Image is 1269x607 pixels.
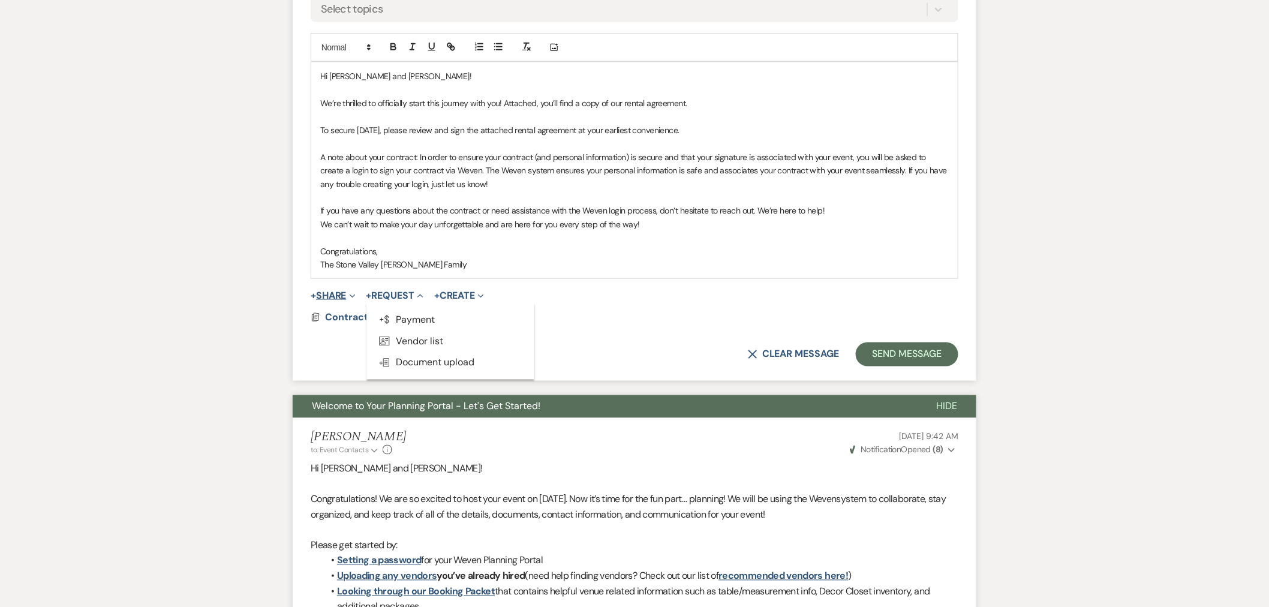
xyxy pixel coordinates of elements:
[900,431,958,442] span: [DATE] 9:42 AM
[320,204,949,217] p: If you have any questions about the contract or need assistance with the Weven login process, don...
[311,445,380,456] button: to: Event Contacts
[320,245,949,258] p: Congratulations,
[856,342,958,366] button: Send Message
[337,554,421,567] a: Setting a password
[311,430,406,445] h5: [PERSON_NAME]
[337,585,495,598] a: Looking through our Booking Packet
[850,444,943,455] span: Opened
[320,258,949,271] p: The Stone Valley [PERSON_NAME] Family
[312,400,540,413] span: Welcome to Your Planning Portal - Let's Get Started!
[848,570,851,582] span: )
[525,570,719,582] span: (need help finding vendors? Check out our list of
[366,291,423,301] button: Request
[366,291,372,301] span: +
[366,352,534,374] button: Document upload
[917,395,976,418] button: Hide
[325,311,399,323] span: Contract (SVM)
[861,444,901,455] span: Notification
[936,400,957,413] span: Hide
[421,554,543,567] span: for your Weven Planning Portal
[337,570,525,582] strong: you’ve already hired
[311,446,368,455] span: to: Event Contacts
[434,291,484,301] button: Create
[366,330,534,352] button: Vendor list
[311,539,398,552] span: Please get started by:
[293,395,917,418] button: Welcome to Your Planning Portal - Let's Get Started!
[366,309,534,330] button: Payment
[311,291,316,301] span: +
[848,444,958,456] button: NotificationOpened (8)
[311,291,356,301] button: Share
[320,218,949,231] p: We can’t wait to make your day unforgettable and are here for you every step of the way!
[748,350,839,359] button: Clear message
[933,444,943,455] strong: ( 8 )
[320,97,949,110] p: We’re thrilled to officially start this journey with you! Attached, you’ll find a copy of our ren...
[337,570,437,582] a: Uploading any vendors
[311,493,837,506] span: Congratulations! We are so excited to host your event on [DATE]. Now it’s time for the fun part… ...
[311,493,946,521] span: system to collaborate, stay organized, and keep track of all of the details, documents, contact i...
[320,151,949,191] p: A note about your contract: In order to ensure your contract (and personal information) is secure...
[718,570,848,582] a: recommended vendors here!
[320,70,949,83] p: Hi [PERSON_NAME] and [PERSON_NAME]!
[311,462,483,475] span: Hi [PERSON_NAME] and [PERSON_NAME]!
[434,291,440,301] span: +
[320,124,949,137] p: To secure [DATE], please review and sign the attached rental agreement at your earliest convenience.
[321,2,383,18] div: Select topics
[325,310,402,324] button: Contract (SVM)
